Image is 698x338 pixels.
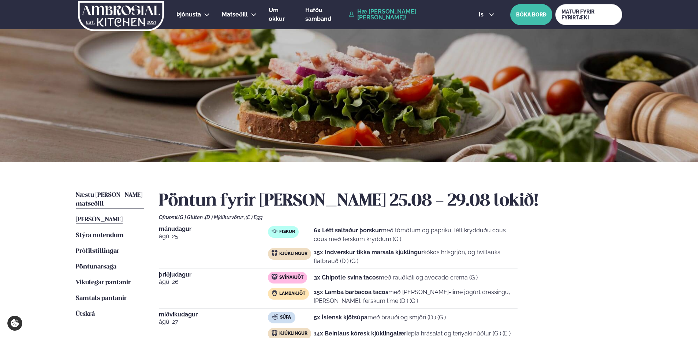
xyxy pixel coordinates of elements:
[76,263,116,271] a: Pöntunarsaga
[510,4,552,25] button: BÓKA BORÐ
[76,248,119,254] span: Prófílstillingar
[159,318,268,326] span: ágú. 27
[314,330,408,337] strong: 14x Beinlaus kóresk kjúklingalæri
[314,274,379,281] strong: 3x Chipotle svína tacos
[555,4,622,25] a: MATUR FYRIR FYRIRTÆKI
[246,214,262,220] span: (E ) Egg
[279,275,303,281] span: Svínakjöt
[76,310,95,319] a: Útskrá
[159,278,268,286] span: ágú. 26
[77,1,165,31] img: logo
[305,6,345,23] a: Hafðu samband
[159,214,622,220] div: Ofnæmi:
[479,12,486,18] span: is
[176,11,201,18] span: Þjónusta
[76,311,95,317] span: Útskrá
[314,313,446,322] p: með brauði og smjöri (D ) (G )
[314,249,423,256] strong: 15x Indverskur tikka marsala kjúklingur
[76,279,131,286] span: Vikulegar pantanir
[279,331,307,337] span: Kjúklingur
[76,191,144,209] a: Næstu [PERSON_NAME] matseðill
[272,330,277,336] img: chicken.svg
[269,7,285,22] span: Um okkur
[314,289,388,296] strong: 15x Lamba barbacoa tacos
[314,314,367,321] strong: 5x Íslensk kjötsúpa
[222,11,248,18] span: Matseðill
[159,272,268,278] span: þriðjudagur
[272,314,278,320] img: soup.svg
[314,288,518,305] p: með [PERSON_NAME]-lime jógúrt dressingu, [PERSON_NAME], ferskum lime (D ) (G )
[279,251,307,257] span: Kjúklingur
[76,278,131,287] a: Vikulegar pantanir
[279,291,305,297] span: Lambakjöt
[222,10,248,19] a: Matseðill
[76,215,123,224] a: [PERSON_NAME]
[176,10,201,19] a: Þjónusta
[272,290,277,296] img: Lamb.svg
[76,264,116,270] span: Pöntunarsaga
[159,312,268,318] span: miðvikudagur
[76,217,123,223] span: [PERSON_NAME]
[314,329,511,338] p: epla hrásalat og teriyaki núðlur (G ) (E )
[178,214,205,220] span: (G ) Glúten ,
[272,228,277,234] img: fish.svg
[76,192,142,207] span: Næstu [PERSON_NAME] matseðill
[314,227,381,234] strong: 6x Létt saltaður þorskur
[76,232,124,239] span: Stýra notendum
[314,248,518,266] p: kókos hrísgrjón, og hvítlauks flatbrauð (D ) (G )
[349,9,462,20] a: Hæ [PERSON_NAME] [PERSON_NAME]!
[76,294,127,303] a: Samtals pantanir
[314,226,518,244] p: með tómötum og papriku, létt krydduðu cous cous með ferskum kryddum (G )
[272,250,277,256] img: chicken.svg
[473,12,500,18] button: is
[279,229,295,235] span: Fiskur
[159,232,268,241] span: ágú. 25
[272,274,277,280] img: pork.svg
[76,231,124,240] a: Stýra notendum
[159,191,622,211] h2: Pöntun fyrir [PERSON_NAME] 25.08 - 29.08 lokið!
[314,273,478,282] p: með rauðkáli og avocado crema (G )
[305,7,331,22] span: Hafðu samband
[76,295,127,301] span: Samtals pantanir
[159,226,268,232] span: mánudagur
[280,315,291,320] span: Súpa
[269,6,293,23] a: Um okkur
[7,316,22,331] a: Cookie settings
[205,214,246,220] span: (D ) Mjólkurvörur ,
[76,247,119,256] a: Prófílstillingar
